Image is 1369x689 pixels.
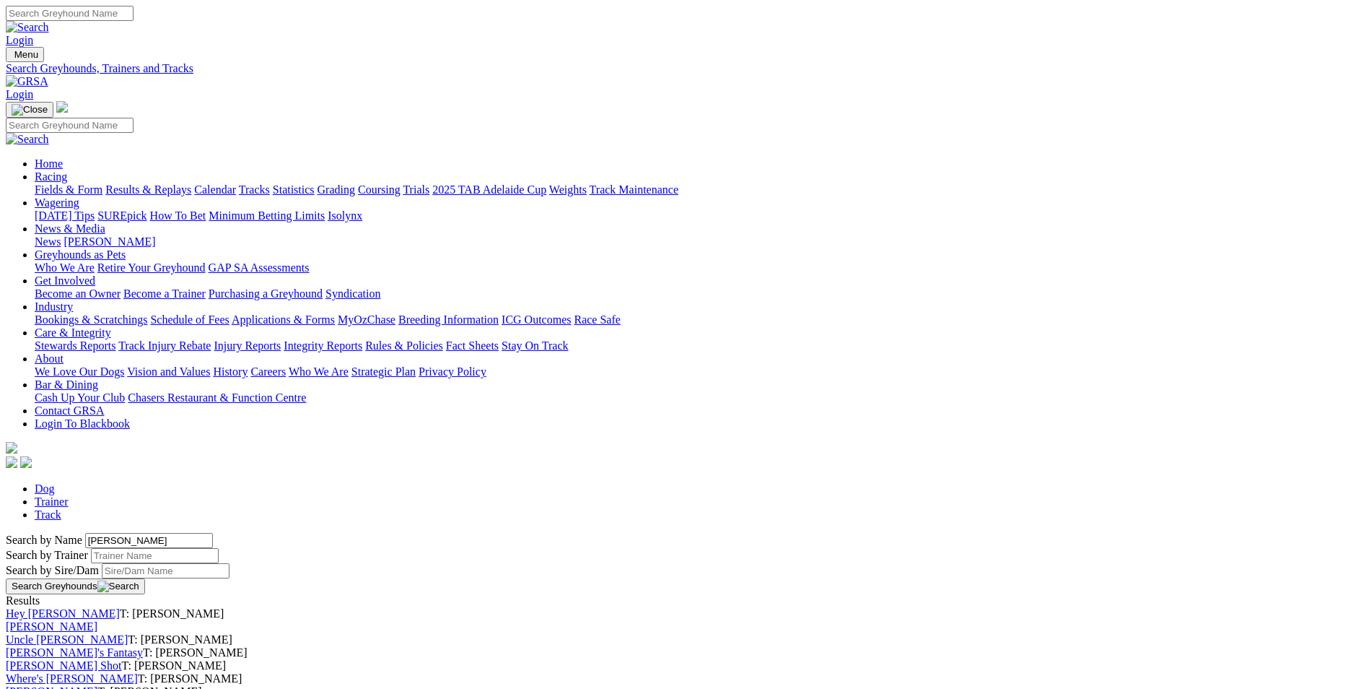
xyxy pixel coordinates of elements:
a: Breeding Information [398,313,499,326]
a: Uncle [PERSON_NAME] [6,633,128,646]
img: logo-grsa-white.png [56,101,68,113]
img: twitter.svg [20,456,32,468]
a: Industry [35,300,73,313]
a: Track Maintenance [590,183,678,196]
div: Results [6,594,1363,607]
a: Stay On Track [502,339,568,352]
a: Coursing [358,183,401,196]
a: Weights [549,183,587,196]
a: Cash Up Your Club [35,391,125,404]
a: GAP SA Assessments [209,261,310,274]
a: Race Safe [574,313,620,326]
a: Bookings & Scratchings [35,313,147,326]
a: News & Media [35,222,105,235]
a: Home [35,157,63,170]
div: T: [PERSON_NAME] [6,633,1363,646]
div: T: [PERSON_NAME] [6,646,1363,659]
input: Search [6,118,134,133]
span: Menu [14,49,38,60]
a: Integrity Reports [284,339,362,352]
a: Contact GRSA [35,404,104,417]
a: How To Bet [150,209,206,222]
input: Search by Greyhound name [85,533,213,548]
a: Trials [403,183,429,196]
input: Search by Trainer name [91,548,219,563]
a: MyOzChase [338,313,395,326]
div: T: [PERSON_NAME] [6,672,1363,685]
a: [DATE] Tips [35,209,95,222]
div: Care & Integrity [35,339,1363,352]
div: Racing [35,183,1363,196]
img: Search [97,581,139,592]
a: Track [35,508,61,521]
label: Search by Name [6,534,82,546]
a: Minimum Betting Limits [209,209,325,222]
a: Strategic Plan [351,365,416,378]
a: [PERSON_NAME] Shot [6,659,121,672]
a: Tracks [239,183,270,196]
img: GRSA [6,75,48,88]
a: [PERSON_NAME] [64,235,155,248]
img: logo-grsa-white.png [6,442,17,454]
a: Careers [250,365,286,378]
input: Search [6,6,134,21]
button: Toggle navigation [6,47,44,62]
div: T: [PERSON_NAME] [6,607,1363,620]
a: Get Involved [35,274,95,287]
a: Fact Sheets [446,339,499,352]
div: News & Media [35,235,1363,248]
button: Search Greyhounds [6,578,145,594]
a: Calendar [194,183,236,196]
img: Close [12,104,48,116]
a: Vision and Values [127,365,210,378]
label: Search by Trainer [6,549,88,561]
a: Hey [PERSON_NAME] [6,607,120,620]
a: Schedule of Fees [150,313,229,326]
a: Injury Reports [214,339,281,352]
a: Become a Trainer [123,287,206,300]
a: Who We Are [289,365,349,378]
a: Who We Are [35,261,95,274]
a: Chasers Restaurant & Function Centre [128,391,306,404]
a: About [35,352,64,365]
a: Privacy Policy [419,365,486,378]
a: Racing [35,170,67,183]
a: Wagering [35,196,79,209]
a: Fields & Form [35,183,102,196]
div: Greyhounds as Pets [35,261,1363,274]
input: Search by Sire/Dam name [102,563,229,578]
div: Bar & Dining [35,391,1363,404]
img: facebook.svg [6,456,17,468]
a: Login To Blackbook [35,417,130,430]
a: Greyhounds as Pets [35,248,126,261]
a: Syndication [325,287,380,300]
a: News [35,235,61,248]
a: Track Injury Rebate [118,339,211,352]
a: Care & Integrity [35,326,111,339]
a: [PERSON_NAME] [6,620,97,633]
div: Industry [35,313,1363,326]
img: Search [6,133,49,146]
a: We Love Our Dogs [35,365,124,378]
a: Isolynx [328,209,362,222]
a: Applications & Forms [232,313,335,326]
div: Search Greyhounds, Trainers and Tracks [6,62,1363,75]
a: Stewards Reports [35,339,115,352]
a: Become an Owner [35,287,121,300]
a: 2025 TAB Adelaide Cup [432,183,546,196]
a: Where's [PERSON_NAME] [6,672,138,685]
a: Rules & Policies [365,339,443,352]
a: Grading [318,183,355,196]
div: About [35,365,1363,378]
a: Bar & Dining [35,378,98,391]
a: Trainer [35,495,69,508]
a: Login [6,34,33,46]
a: ICG Outcomes [502,313,571,326]
a: Dog [35,482,55,495]
div: Get Involved [35,287,1363,300]
a: Login [6,88,33,100]
img: Search [6,21,49,34]
button: Toggle navigation [6,102,53,118]
a: Statistics [273,183,315,196]
a: SUREpick [97,209,146,222]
